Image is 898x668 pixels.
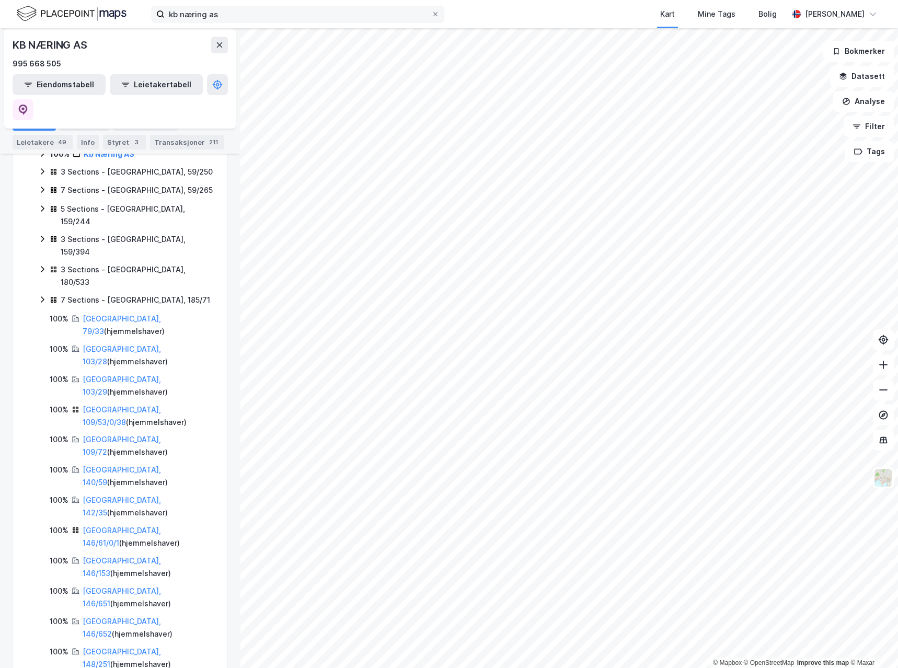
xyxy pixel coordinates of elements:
[61,166,213,178] div: 3 Sections - [GEOGRAPHIC_DATA], 59/250
[13,57,61,70] div: 995 668 505
[83,524,215,549] div: ( hjemmelshaver )
[83,556,161,578] a: [GEOGRAPHIC_DATA], 146/153
[758,8,777,20] div: Bolig
[165,6,431,22] input: Søk på adresse, matrikkel, gårdeiere, leietakere eller personer
[13,74,106,95] button: Eiendomstabell
[83,586,161,608] a: [GEOGRAPHIC_DATA], 146/651
[83,433,215,458] div: ( hjemmelshaver )
[50,615,68,628] div: 100%
[83,585,215,610] div: ( hjemmelshaver )
[83,526,161,547] a: [GEOGRAPHIC_DATA], 146/61/0/1
[83,435,161,456] a: [GEOGRAPHIC_DATA], 109/72
[110,74,203,95] button: Leietakertabell
[83,617,161,638] a: [GEOGRAPHIC_DATA], 146/652
[50,646,68,658] div: 100%
[61,184,213,197] div: 7 Sections - [GEOGRAPHIC_DATA], 59/265
[50,524,68,537] div: 100%
[823,41,894,62] button: Bokmerker
[83,313,215,338] div: ( hjemmelshaver )
[83,494,215,519] div: ( hjemmelshaver )
[83,314,161,336] a: [GEOGRAPHIC_DATA], 79/33
[83,404,215,429] div: ( hjemmelshaver )
[873,468,893,488] img: Z
[84,149,134,158] a: Kb Næring AS
[103,135,146,149] div: Styret
[61,294,210,306] div: 7 Sections - [GEOGRAPHIC_DATA], 185/71
[17,5,126,23] img: logo.f888ab2527a4732fd821a326f86c7f29.svg
[797,659,849,666] a: Improve this map
[61,263,215,289] div: 3 Sections - [GEOGRAPHIC_DATA], 180/533
[131,137,142,147] div: 3
[77,135,99,149] div: Info
[833,91,894,112] button: Analyse
[844,116,894,137] button: Filter
[50,555,68,567] div: 100%
[50,148,70,160] div: 100%
[83,405,161,427] a: [GEOGRAPHIC_DATA], 109/53/0/38
[50,494,68,506] div: 100%
[50,343,68,355] div: 100%
[83,465,161,487] a: [GEOGRAPHIC_DATA], 140/59
[83,373,215,398] div: ( hjemmelshaver )
[50,585,68,597] div: 100%
[50,433,68,446] div: 100%
[845,141,894,162] button: Tags
[83,464,215,489] div: ( hjemmelshaver )
[83,343,215,368] div: ( hjemmelshaver )
[83,496,161,517] a: [GEOGRAPHIC_DATA], 142/35
[207,137,220,147] div: 211
[83,615,215,640] div: ( hjemmelshaver )
[83,344,161,366] a: [GEOGRAPHIC_DATA], 103/28
[61,233,215,258] div: 3 Sections - [GEOGRAPHIC_DATA], 159/394
[713,659,742,666] a: Mapbox
[50,464,68,476] div: 100%
[744,659,795,666] a: OpenStreetMap
[830,66,894,87] button: Datasett
[846,618,898,668] iframe: Chat Widget
[50,404,68,416] div: 100%
[50,373,68,386] div: 100%
[150,135,224,149] div: Transaksjoner
[698,8,735,20] div: Mine Tags
[13,135,73,149] div: Leietakere
[61,203,215,228] div: 5 Sections - [GEOGRAPHIC_DATA], 159/244
[56,137,68,147] div: 49
[83,375,161,396] a: [GEOGRAPHIC_DATA], 103/29
[50,313,68,325] div: 100%
[660,8,675,20] div: Kart
[13,37,89,53] div: KB NÆRING AS
[805,8,865,20] div: [PERSON_NAME]
[83,555,215,580] div: ( hjemmelshaver )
